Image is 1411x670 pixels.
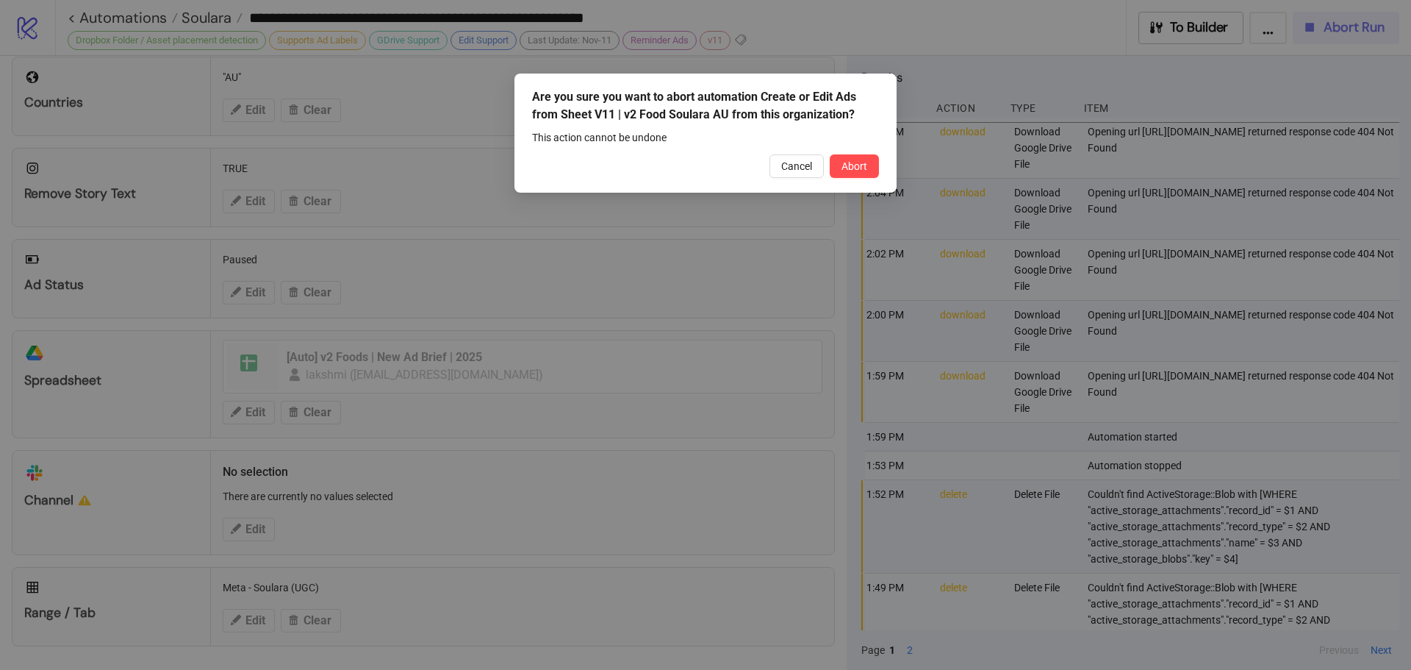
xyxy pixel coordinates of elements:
div: Are you sure you want to abort automation Create or Edit Ads from Sheet V11 | v2 Food Soulara AU ... [532,88,879,124]
div: This action cannot be undone [532,129,879,146]
span: Abort [841,160,867,172]
button: Abort [830,154,879,178]
button: Cancel [769,154,824,178]
span: Cancel [781,160,812,172]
